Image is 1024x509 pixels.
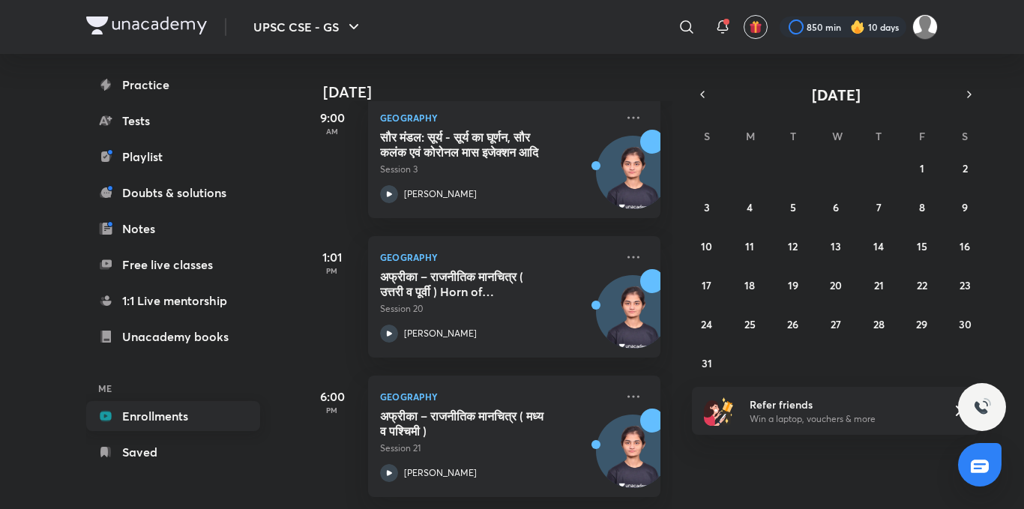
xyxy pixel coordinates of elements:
button: August 23, 2025 [953,273,977,297]
p: [PERSON_NAME] [404,466,477,480]
abbr: August 1, 2025 [920,161,924,175]
button: August 15, 2025 [910,234,934,258]
abbr: Tuesday [790,129,796,143]
abbr: August 23, 2025 [960,278,971,292]
abbr: August 28, 2025 [873,317,885,331]
button: August 29, 2025 [910,312,934,336]
abbr: August 4, 2025 [747,200,753,214]
p: Session 20 [380,302,615,316]
img: avatar [749,20,762,34]
a: Tests [86,106,260,136]
p: PM [302,266,362,275]
button: August 8, 2025 [910,195,934,219]
p: PM [302,406,362,415]
abbr: August 7, 2025 [876,200,882,214]
button: August 2, 2025 [953,156,977,180]
button: August 20, 2025 [824,273,848,297]
button: August 21, 2025 [867,273,891,297]
h6: Refer friends [750,397,934,412]
abbr: August 29, 2025 [916,317,927,331]
button: August 12, 2025 [781,234,805,258]
button: August 24, 2025 [695,312,719,336]
p: Session 21 [380,442,615,455]
abbr: August 8, 2025 [919,200,925,214]
button: August 7, 2025 [867,195,891,219]
button: August 16, 2025 [953,234,977,258]
a: 1:1 Live mentorship [86,286,260,316]
abbr: August 21, 2025 [874,278,884,292]
h5: 1:01 [302,248,362,266]
button: August 18, 2025 [738,273,762,297]
button: August 14, 2025 [867,234,891,258]
img: Avatar [597,144,669,216]
button: August 1, 2025 [910,156,934,180]
button: August 3, 2025 [695,195,719,219]
button: August 19, 2025 [781,273,805,297]
img: Avatar [597,283,669,355]
abbr: August 26, 2025 [787,317,798,331]
abbr: August 12, 2025 [788,239,798,253]
button: August 30, 2025 [953,312,977,336]
h5: अफ्रीका – राजनीतिक मानचित्र ( उत्तरी व पूर्वी ) Horn of Africa [380,269,567,299]
abbr: August 2, 2025 [963,161,968,175]
p: Win a laptop, vouchers & more [750,412,934,426]
abbr: August 31, 2025 [702,356,712,370]
a: Unacademy books [86,322,260,352]
a: Enrollments [86,401,260,431]
p: Geography [380,388,615,406]
abbr: August 6, 2025 [833,200,839,214]
abbr: August 17, 2025 [702,278,711,292]
button: August 22, 2025 [910,273,934,297]
button: August 10, 2025 [695,234,719,258]
img: Komal [912,14,938,40]
button: August 25, 2025 [738,312,762,336]
h5: अफ्रीका – राजनीतिक मानचित्र ( मध्य व पश्चिमी ) [380,409,567,439]
img: referral [704,396,734,426]
abbr: Thursday [876,129,882,143]
img: streak [850,19,865,34]
abbr: August 25, 2025 [744,317,756,331]
abbr: August 5, 2025 [790,200,796,214]
abbr: August 3, 2025 [704,200,710,214]
p: Session 3 [380,163,615,176]
abbr: August 14, 2025 [873,239,884,253]
button: August 31, 2025 [695,351,719,375]
abbr: August 16, 2025 [960,239,970,253]
p: Geography [380,248,615,266]
abbr: August 24, 2025 [701,317,712,331]
a: Company Logo [86,16,207,38]
button: August 26, 2025 [781,312,805,336]
button: August 5, 2025 [781,195,805,219]
abbr: Wednesday [832,129,843,143]
abbr: August 11, 2025 [745,239,754,253]
img: ttu [973,398,991,416]
button: August 9, 2025 [953,195,977,219]
abbr: August 22, 2025 [917,278,927,292]
h5: सौर मंडल: सूर्य - सूर्य का घूर्णन, सौर कलंक एवं कोरोनल मास इजेक्‍शन आदि [380,130,567,160]
h5: 6:00 [302,388,362,406]
h6: ME [86,376,260,401]
button: August 13, 2025 [824,234,848,258]
p: Geography [380,109,615,127]
p: [PERSON_NAME] [404,327,477,340]
button: August 28, 2025 [867,312,891,336]
button: August 6, 2025 [824,195,848,219]
p: AM [302,127,362,136]
h5: 9:00 [302,109,362,127]
button: [DATE] [713,84,959,105]
button: August 11, 2025 [738,234,762,258]
span: [DATE] [812,85,861,105]
button: August 27, 2025 [824,312,848,336]
a: Playlist [86,142,260,172]
button: avatar [744,15,768,39]
abbr: August 18, 2025 [744,278,755,292]
a: Doubts & solutions [86,178,260,208]
abbr: August 20, 2025 [830,278,842,292]
a: Practice [86,70,260,100]
img: Company Logo [86,16,207,34]
abbr: Friday [919,129,925,143]
button: UPSC CSE - GS [244,12,372,42]
img: Avatar [597,423,669,495]
abbr: August 9, 2025 [962,200,968,214]
h4: [DATE] [323,83,675,101]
